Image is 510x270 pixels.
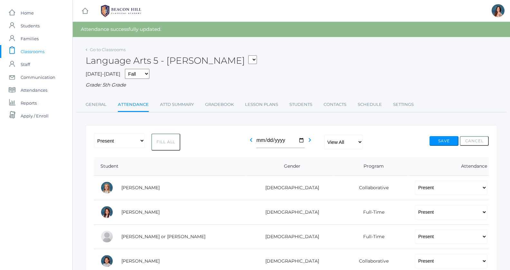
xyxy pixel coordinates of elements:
a: [PERSON_NAME] [121,209,160,215]
span: Students [21,19,40,32]
span: Families [21,32,39,45]
span: Home [21,6,34,19]
a: General [86,98,107,111]
th: Attendance [409,157,489,176]
div: Paige Albanese [100,181,113,194]
td: [DEMOGRAPHIC_DATA] [246,175,334,200]
button: Save [430,136,458,146]
div: Thomas or Tom Cope [100,230,113,243]
a: Schedule [358,98,382,111]
a: Students [289,98,312,111]
a: Attendance [118,98,149,112]
td: Full-Time [334,200,409,224]
a: chevron_left [247,139,255,145]
div: Grace Carpenter [100,206,113,219]
i: chevron_right [306,136,314,144]
span: Classrooms [21,45,44,58]
a: Gradebook [205,98,234,111]
a: Contacts [324,98,346,111]
span: Apply / Enroll [21,109,49,122]
span: Staff [21,58,30,71]
th: Student [94,157,246,176]
a: [PERSON_NAME] [121,258,160,264]
a: [PERSON_NAME] or [PERSON_NAME] [121,234,205,239]
a: [PERSON_NAME] [121,185,160,191]
a: Lesson Plans [245,98,278,111]
button: Fill All [151,134,180,151]
h2: Language Arts 5 - [PERSON_NAME] [86,56,257,66]
span: Communication [21,71,55,84]
th: Program [334,157,409,176]
div: Rebecca Salazar [492,4,505,17]
a: Settings [393,98,414,111]
a: Attd Summary [160,98,194,111]
div: Grade: 5th Grade [86,81,497,89]
a: Go to Classrooms [90,47,126,52]
td: [DEMOGRAPHIC_DATA] [246,224,334,249]
img: BHCALogos-05-308ed15e86a5a0abce9b8dd61676a3503ac9727e845dece92d48e8588c001991.png [97,3,145,19]
div: Attendance successfully updated. [73,22,510,37]
td: [DEMOGRAPHIC_DATA] [246,200,334,224]
td: Collaborative [334,175,409,200]
td: Full-Time [334,224,409,249]
a: chevron_right [306,139,314,145]
i: chevron_left [247,136,255,144]
th: Gender [246,157,334,176]
button: Cancel [460,136,489,146]
div: Esperanza Ewing [100,255,113,267]
span: Reports [21,97,37,109]
span: [DATE]-[DATE] [86,71,120,77]
span: Attendances [21,84,47,97]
